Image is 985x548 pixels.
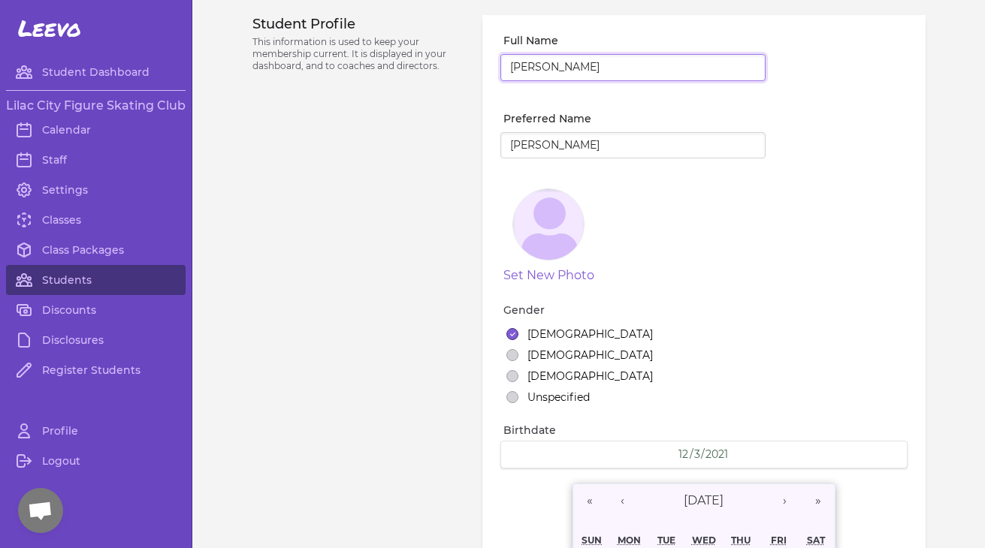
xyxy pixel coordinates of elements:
abbr: Wednesday [692,534,716,546]
abbr: Saturday [807,534,825,546]
input: YYYY [705,447,730,462]
button: « [573,484,606,517]
span: / [701,447,705,462]
span: Leevo [18,15,81,42]
a: Disclosures [6,325,186,355]
label: Birthdate [503,423,907,438]
a: Profile [6,416,186,446]
a: Students [6,265,186,295]
input: Richard [500,132,766,159]
abbr: Tuesday [657,534,675,546]
a: Settings [6,175,186,205]
div: Open chat [18,488,63,533]
abbr: Monday [618,534,641,546]
label: [DEMOGRAPHIC_DATA] [527,327,653,342]
button: Set New Photo [503,266,594,285]
span: / [690,447,693,462]
button: [DATE] [639,484,769,517]
a: Calendar [6,115,186,145]
label: [DEMOGRAPHIC_DATA] [527,348,653,363]
input: Richard Button [500,54,766,81]
button: » [802,484,835,517]
a: Staff [6,145,186,175]
h3: Student Profile [252,15,465,33]
a: Classes [6,205,186,235]
a: Discounts [6,295,186,325]
label: [DEMOGRAPHIC_DATA] [527,369,653,384]
label: Gender [503,303,907,318]
button: ‹ [606,484,639,517]
a: Class Packages [6,235,186,265]
a: Student Dashboard [6,57,186,87]
p: This information is used to keep your membership current. It is displayed in your dashboard, and ... [252,36,465,72]
button: › [769,484,802,517]
input: MM [678,447,690,462]
span: [DATE] [684,493,724,507]
label: Preferred Name [503,111,766,126]
input: DD [693,447,701,462]
label: Unspecified [527,390,590,405]
h3: Lilac City Figure Skating Club [6,97,186,115]
a: Register Students [6,355,186,385]
abbr: Thursday [731,534,751,546]
a: Logout [6,446,186,476]
abbr: Friday [771,534,787,546]
abbr: Sunday [582,534,602,546]
label: Full Name [503,33,766,48]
